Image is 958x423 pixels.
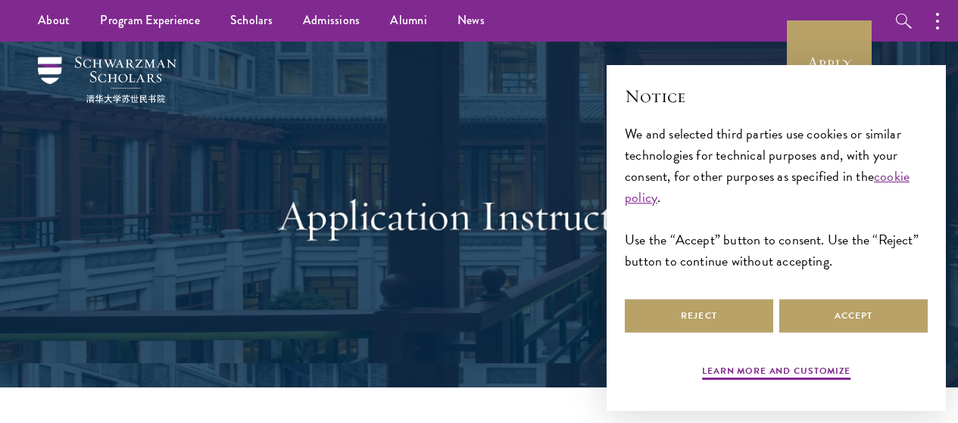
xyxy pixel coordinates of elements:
img: Schwarzman Scholars [38,57,176,103]
button: Learn more and customize [702,364,850,382]
a: cookie policy [625,166,910,207]
a: Apply [787,20,872,105]
div: We and selected third parties use cookies or similar technologies for technical purposes and, wit... [625,123,928,272]
h2: Notice [625,83,928,109]
button: Reject [625,299,773,333]
button: Accept [779,299,928,333]
h1: Application Instructions [218,188,741,241]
